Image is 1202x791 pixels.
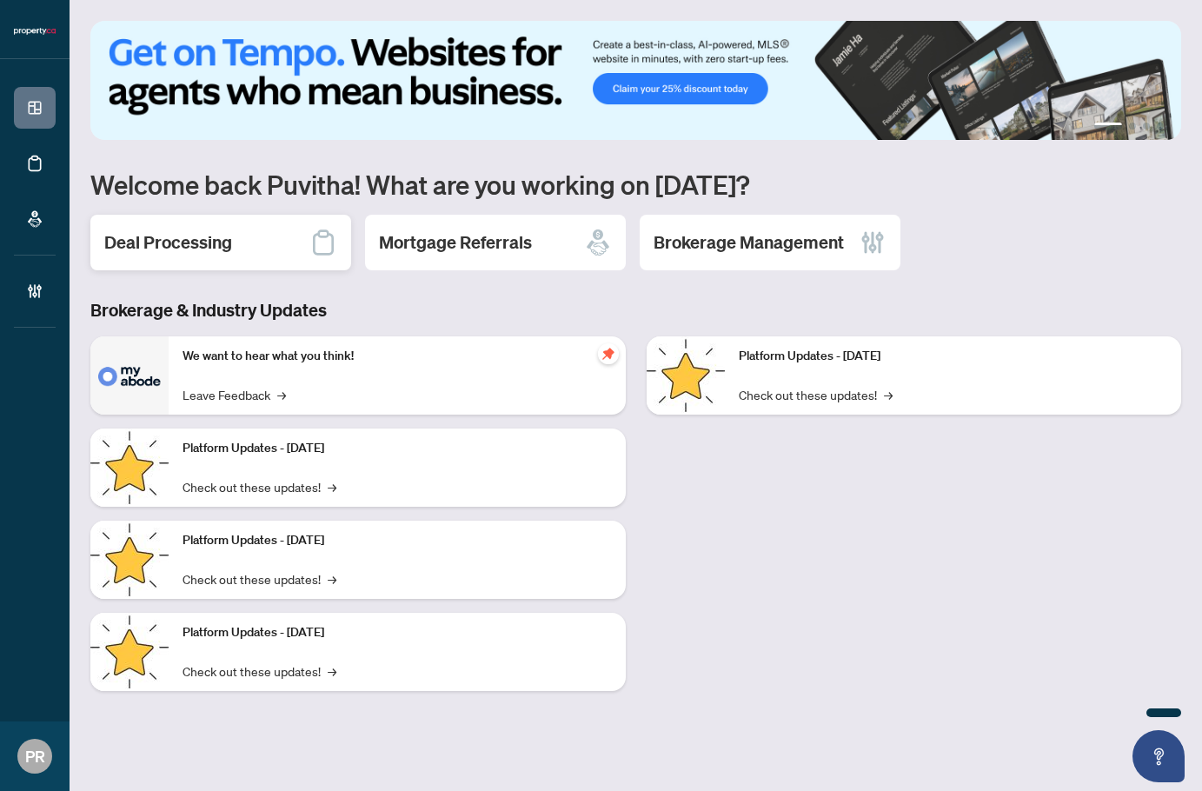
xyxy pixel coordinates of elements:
img: logo [14,26,56,37]
a: Check out these updates!→ [183,477,336,496]
a: Check out these updates!→ [739,385,893,404]
img: Platform Updates - September 16, 2025 [90,429,169,507]
a: Check out these updates!→ [183,569,336,588]
button: 1 [1094,123,1122,130]
span: → [328,477,336,496]
img: Platform Updates - June 23, 2025 [647,336,725,415]
a: Check out these updates!→ [183,661,336,681]
h2: Brokerage Management [654,230,844,255]
span: → [328,569,336,588]
button: 4 [1157,123,1164,130]
span: pushpin [598,343,619,364]
span: → [277,385,286,404]
p: We want to hear what you think! [183,347,612,366]
h2: Deal Processing [104,230,232,255]
h3: Brokerage & Industry Updates [90,298,1181,322]
h2: Mortgage Referrals [379,230,532,255]
p: Platform Updates - [DATE] [739,347,1168,366]
a: Leave Feedback→ [183,385,286,404]
img: Slide 0 [90,21,1181,140]
button: 2 [1129,123,1136,130]
span: → [884,385,893,404]
h1: Welcome back Puvitha! What are you working on [DATE]? [90,168,1181,201]
p: Platform Updates - [DATE] [183,531,612,550]
span: PR [25,744,45,768]
img: Platform Updates - July 8, 2025 [90,613,169,691]
p: Platform Updates - [DATE] [183,623,612,642]
img: Platform Updates - July 21, 2025 [90,521,169,599]
button: Open asap [1132,730,1185,782]
p: Platform Updates - [DATE] [183,439,612,458]
button: 3 [1143,123,1150,130]
img: We want to hear what you think! [90,336,169,415]
span: → [328,661,336,681]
